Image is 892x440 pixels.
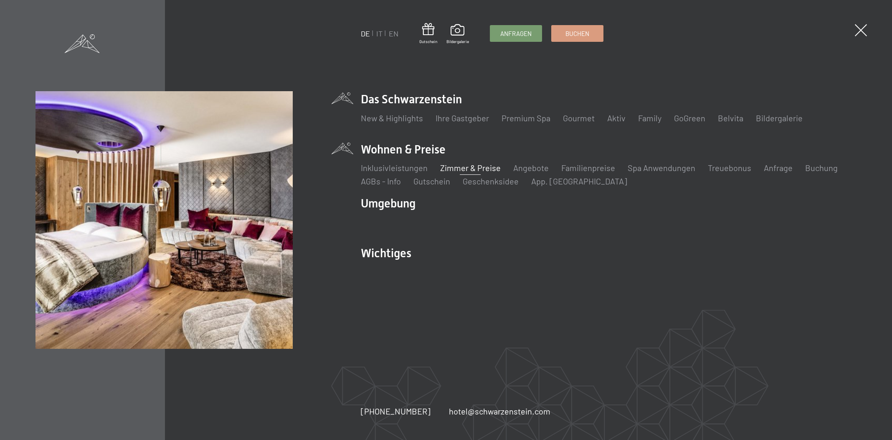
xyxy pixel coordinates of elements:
[361,29,370,38] a: DE
[440,163,501,173] a: Zimmer & Preise
[490,26,542,41] a: Anfragen
[376,29,383,38] a: IT
[502,113,550,123] a: Premium Spa
[805,163,838,173] a: Buchung
[674,113,705,123] a: GoGreen
[628,163,695,173] a: Spa Anwendungen
[419,23,437,44] a: Gutschein
[449,405,550,417] a: hotel@schwarzenstein.com
[638,113,661,123] a: Family
[361,163,428,173] a: Inklusivleistungen
[513,163,549,173] a: Angebote
[446,24,469,44] a: Bildergalerie
[565,29,589,38] span: Buchen
[607,113,626,123] a: Aktiv
[764,163,793,173] a: Anfrage
[389,29,398,38] a: EN
[361,113,423,123] a: New & Highlights
[463,176,519,186] a: Geschenksidee
[563,113,595,123] a: Gourmet
[413,176,450,186] a: Gutschein
[756,113,803,123] a: Bildergalerie
[718,113,743,123] a: Belvita
[361,405,431,417] a: [PHONE_NUMBER]
[552,26,603,41] a: Buchen
[35,91,292,348] img: Wellnesshotel Südtirol SCHWARZENSTEIN - Wellnessurlaub in den Alpen
[561,163,615,173] a: Familienpreise
[708,163,751,173] a: Treuebonus
[361,406,431,416] span: [PHONE_NUMBER]
[419,38,437,44] span: Gutschein
[446,38,469,44] span: Bildergalerie
[500,29,532,38] span: Anfragen
[361,176,401,186] a: AGBs - Info
[436,113,489,123] a: Ihre Gastgeber
[531,176,627,186] a: App. [GEOGRAPHIC_DATA]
